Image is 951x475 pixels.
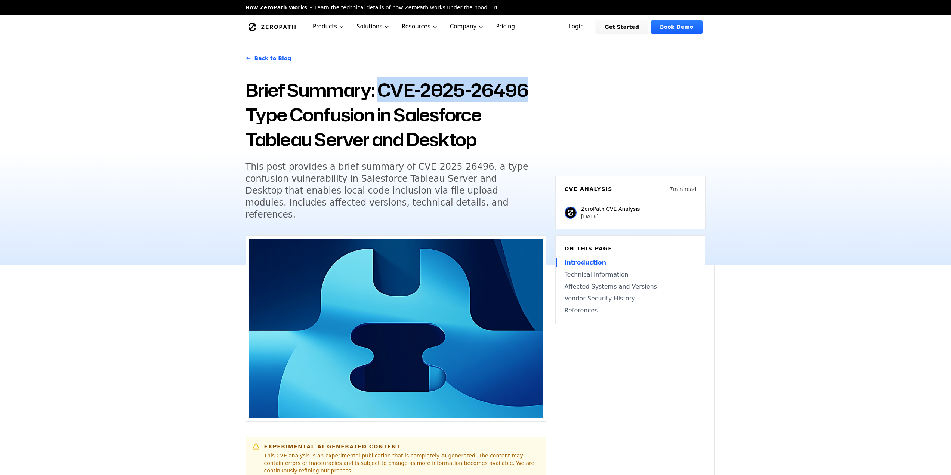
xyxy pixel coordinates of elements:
[581,205,640,213] p: ZeroPath CVE Analysis
[351,15,396,38] button: Solutions
[565,207,577,219] img: ZeroPath CVE Analysis
[565,185,612,193] h6: CVE Analysis
[246,4,307,11] span: How ZeroPath Works
[596,20,648,34] a: Get Started
[264,452,540,474] p: This CVE analysis is an experimental publication that is completely AI-generated. The content may...
[565,282,696,291] a: Affected Systems and Versions
[264,443,540,450] h6: Experimental AI-Generated Content
[237,15,715,38] nav: Global
[396,15,444,38] button: Resources
[249,239,543,418] img: Brief Summary: CVE-2025-26496 Type Confusion in Salesforce Tableau Server and Desktop
[560,20,593,34] a: Login
[246,161,532,220] h5: This post provides a brief summary of CVE-2025-26496, a type confusion vulnerability in Salesforc...
[670,185,696,193] p: 7 min read
[565,306,696,315] a: References
[651,20,702,34] a: Book Demo
[315,4,489,11] span: Learn the technical details of how ZeroPath works under the hood.
[565,245,696,252] h6: On this page
[246,4,498,11] a: How ZeroPath WorksLearn the technical details of how ZeroPath works under the hood.
[307,15,351,38] button: Products
[246,78,546,152] h1: Brief Summary: CVE-2025-26496 Type Confusion in Salesforce Tableau Server and Desktop
[581,213,640,220] p: [DATE]
[565,270,696,279] a: Technical Information
[246,48,291,69] a: Back to Blog
[444,15,490,38] button: Company
[565,258,696,267] a: Introduction
[565,294,696,303] a: Vendor Security History
[490,15,521,38] a: Pricing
